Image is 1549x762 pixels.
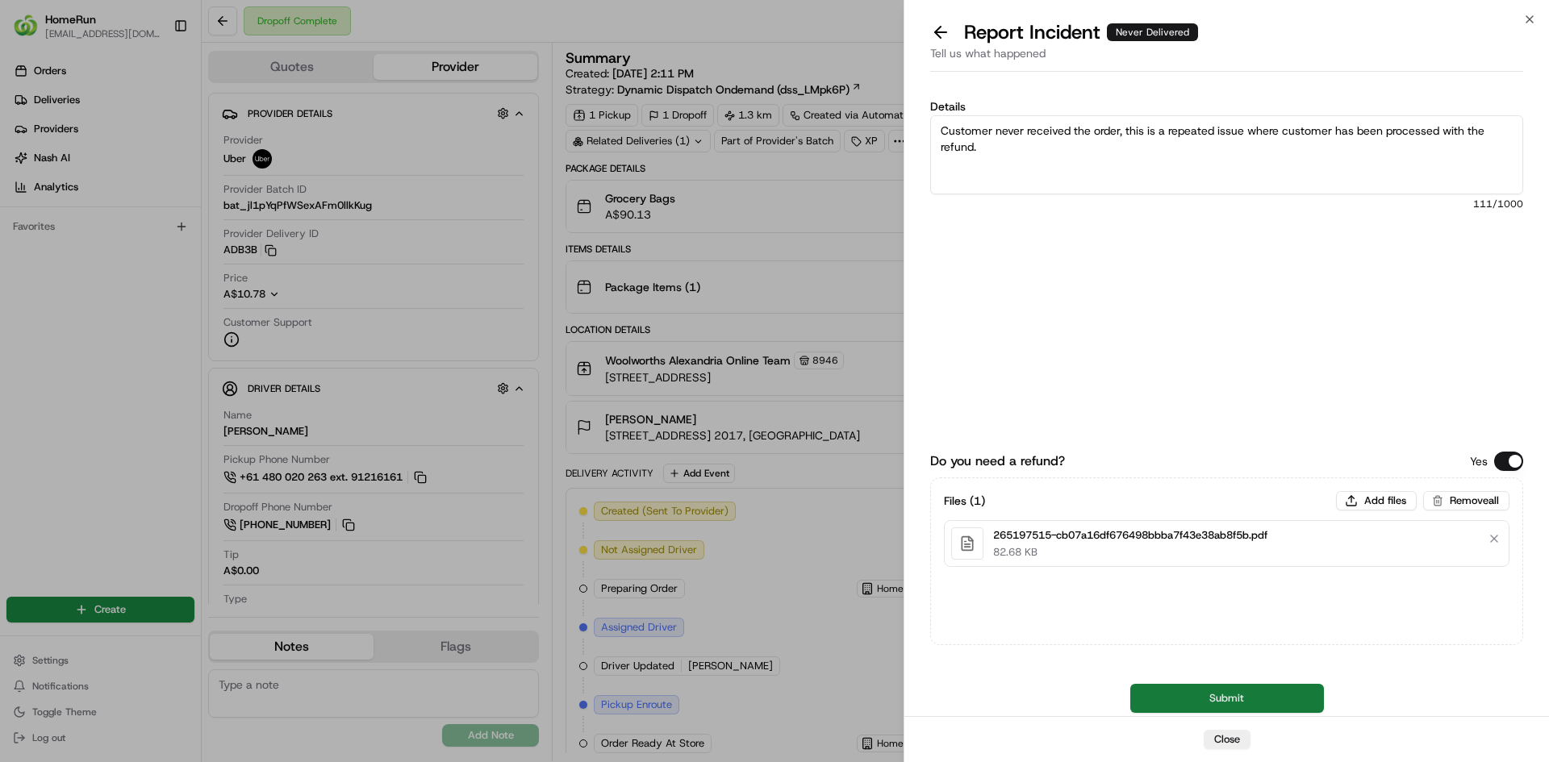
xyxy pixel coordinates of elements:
[964,19,1198,45] p: Report Incident
[1336,491,1417,510] button: Add files
[1470,453,1488,469] p: Yes
[993,527,1267,543] p: 265197515-cb07a16df676498bbba7f43e38ab8f5b.pdf
[1204,730,1250,749] button: Close
[1483,527,1505,550] button: Remove file
[1107,23,1198,41] div: Never Delivered
[930,452,1065,471] label: Do you need a refund?
[1423,491,1509,510] button: Removeall
[993,545,1267,560] p: 82.68 KB
[930,45,1523,72] div: Tell us what happened
[930,198,1523,210] span: 111 /1000
[930,115,1523,194] textarea: Customer never received the order, this is a repeated issue where customer has been processed wit...
[930,101,1523,112] label: Details
[1130,684,1324,713] button: Submit
[944,493,985,509] h3: Files ( 1 )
